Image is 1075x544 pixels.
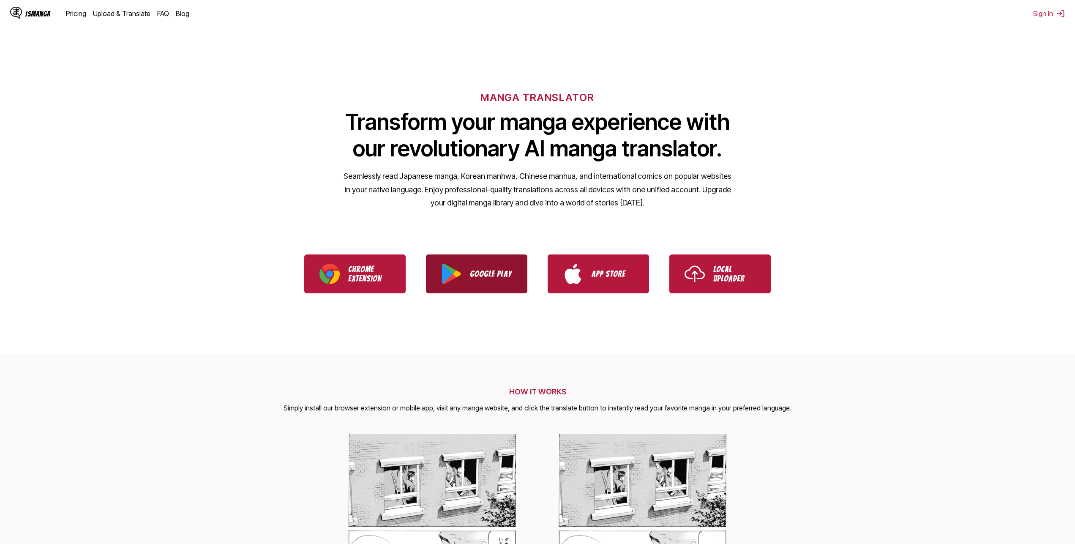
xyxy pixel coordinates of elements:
img: Google Play logo [441,264,461,284]
p: Chrome Extension [348,265,390,283]
p: Seamlessly read Japanese manga, Korean manhwa, Chinese manhua, and international comics on popula... [343,169,732,210]
h1: Transform your manga experience with our revolutionary AI manga translator. [343,109,732,162]
a: Blog [176,9,189,18]
a: FAQ [157,9,169,18]
a: Download IsManga from Google Play [426,254,527,293]
div: IsManga [25,10,51,18]
a: IsManga LogoIsManga [10,7,66,20]
img: App Store logo [563,264,583,284]
img: Upload icon [685,264,705,284]
h6: MANGA TRANSLATOR [480,91,594,104]
h2: HOW IT WORKS [284,387,791,396]
p: Local Uploader [713,265,756,283]
p: App Store [592,269,634,279]
button: Sign In [1033,9,1065,18]
a: Download IsManga from App Store [548,254,649,293]
img: Sign out [1056,9,1065,18]
a: Download IsManga Chrome Extension [304,254,406,293]
a: Pricing [66,9,86,18]
img: Chrome logo [319,264,340,284]
img: IsManga Logo [10,7,22,19]
p: Simply install our browser extension or mobile app, visit any manga website, and click the transl... [284,403,791,414]
p: Google Play [470,269,512,279]
a: Upload & Translate [93,9,150,18]
a: Use IsManga Local Uploader [669,254,771,293]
